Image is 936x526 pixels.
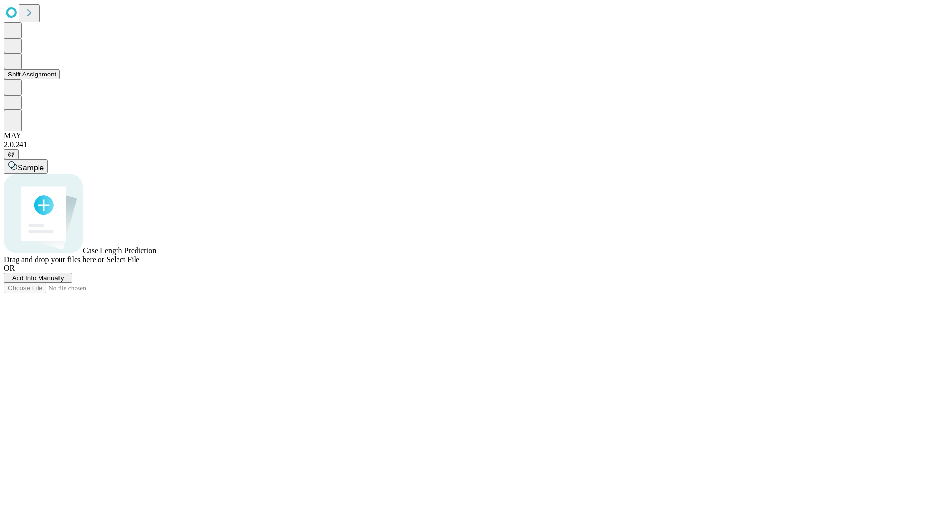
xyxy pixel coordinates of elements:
[4,264,15,272] span: OR
[106,255,139,263] span: Select File
[83,246,156,255] span: Case Length Prediction
[4,140,932,149] div: 2.0.241
[4,273,72,283] button: Add Info Manually
[4,255,104,263] span: Drag and drop your files here or
[4,69,60,79] button: Shift Assignment
[8,150,15,158] span: @
[4,131,932,140] div: MAY
[18,164,44,172] span: Sample
[4,159,48,174] button: Sample
[4,149,19,159] button: @
[12,274,64,282] span: Add Info Manually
